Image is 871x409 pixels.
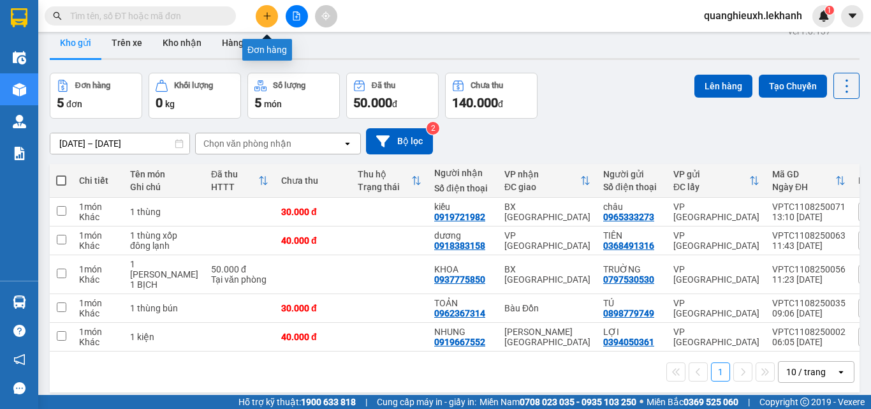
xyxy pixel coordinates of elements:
[836,367,846,377] svg: open
[434,230,492,241] div: dương
[603,212,654,222] div: 0965333273
[281,235,345,246] div: 40.000 đ
[101,27,152,58] button: Trên xe
[315,5,337,27] button: aim
[57,95,64,110] span: 5
[256,5,278,27] button: plus
[377,395,476,409] span: Cung cấp máy in - giấy in:
[263,11,272,20] span: plus
[79,241,117,251] div: Khác
[603,169,661,179] div: Người gửi
[70,9,221,23] input: Tìm tên, số ĐT hoặc mã đơn
[238,395,356,409] span: Hỗ trợ kỹ thuật:
[13,382,26,394] span: message
[174,81,213,90] div: Khối lượng
[841,5,863,27] button: caret-down
[504,182,580,192] div: ĐC giao
[748,395,750,409] span: |
[667,164,766,198] th: Toggle SortBy
[372,81,395,90] div: Đã thu
[79,264,117,274] div: 1 món
[211,264,268,274] div: 50.000 đ
[504,264,590,285] div: BX [GEOGRAPHIC_DATA]
[79,212,117,222] div: Khác
[603,274,654,285] div: 0797530530
[445,73,538,119] button: Chưa thu140.000đ
[786,366,826,378] div: 10 / trang
[434,308,485,318] div: 0962367314
[203,137,291,150] div: Chọn văn phòng nhận
[434,274,485,285] div: 0937775850
[772,308,845,318] div: 09:06 [DATE]
[53,11,62,20] span: search
[818,10,830,22] img: icon-new-feature
[694,8,812,24] span: quanghieuxh.lekhanh
[79,175,117,186] div: Chi tiết
[434,168,492,178] div: Người nhận
[130,182,198,192] div: Ghi chú
[772,337,845,347] div: 06:05 [DATE]
[434,241,485,251] div: 0918383158
[504,169,580,179] div: VP nhận
[766,164,852,198] th: Toggle SortBy
[301,397,356,407] strong: 1900 633 818
[452,95,498,110] span: 140.000
[130,207,198,217] div: 1 thùng
[79,274,117,285] div: Khác
[434,327,492,337] div: NHUNG
[152,27,212,58] button: Kho nhận
[772,264,845,274] div: VPTC1108250056
[156,95,163,110] span: 0
[673,298,759,318] div: VP [GEOGRAPHIC_DATA]
[292,11,301,20] span: file-add
[434,264,492,274] div: KHOA
[471,81,503,90] div: Chưa thu
[520,397,636,407] strong: 0708 023 035 - 0935 103 250
[772,327,845,337] div: VPTC1108250002
[211,274,268,285] div: Tại văn phòng
[351,164,428,198] th: Toggle SortBy
[504,327,590,347] div: [PERSON_NAME][GEOGRAPHIC_DATA]
[603,298,661,308] div: TÚ
[434,183,492,193] div: Số điện thoại
[603,308,654,318] div: 0898779749
[603,241,654,251] div: 0368491316
[603,264,661,274] div: TRUỜNG
[165,99,175,109] span: kg
[427,122,439,135] sup: 2
[358,182,411,192] div: Trạng thái
[273,81,305,90] div: Số lượng
[13,325,26,337] span: question-circle
[772,212,845,222] div: 13:10 [DATE]
[603,182,661,192] div: Số điện thoại
[603,337,654,347] div: 0394050361
[827,6,831,15] span: 1
[603,230,661,241] div: TIÊN
[13,83,26,96] img: warehouse-icon
[673,230,759,251] div: VP [GEOGRAPHIC_DATA]
[247,73,340,119] button: Số lượng5món
[79,202,117,212] div: 1 món
[281,207,345,217] div: 30.000 đ
[342,138,353,149] svg: open
[673,327,759,347] div: VP [GEOGRAPHIC_DATA]
[673,169,749,179] div: VP gửi
[673,264,759,285] div: VP [GEOGRAPHIC_DATA]
[365,395,367,409] span: |
[772,169,835,179] div: Mã GD
[366,128,433,154] button: Bộ lọc
[640,399,643,405] span: ⚪️
[504,303,590,313] div: Bàu Đồn
[772,202,845,212] div: VPTC1108250071
[800,398,809,406] span: copyright
[79,230,117,241] div: 1 món
[79,308,117,318] div: Khác
[79,327,117,337] div: 1 món
[211,182,258,192] div: HTTT
[130,169,198,179] div: Tên món
[130,332,198,342] div: 1 kiện
[684,397,738,407] strong: 0369 525 060
[13,295,26,309] img: warehouse-icon
[711,362,730,382] button: 1
[281,332,345,342] div: 40.000 đ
